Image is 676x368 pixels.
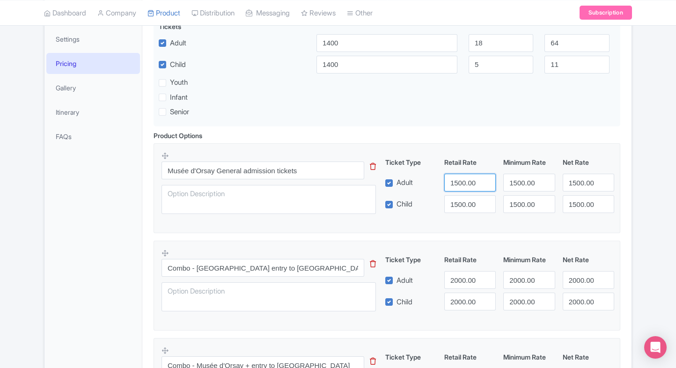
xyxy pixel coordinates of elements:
[441,157,500,167] div: Retail Rate
[162,162,364,179] input: Option Name
[170,59,186,70] label: Child
[580,6,632,20] a: Subscription
[444,293,496,310] input: 0.0
[500,157,558,167] div: Minimum Rate
[500,255,558,265] div: Minimum Rate
[563,174,614,191] input: 0.0
[162,259,364,277] input: Option Name
[563,195,614,213] input: 0.0
[441,352,500,362] div: Retail Rate
[170,38,186,49] label: Adult
[503,195,555,213] input: 0.0
[500,352,558,362] div: Minimum Rate
[559,157,618,167] div: Net Rate
[397,177,413,188] label: Adult
[46,102,140,123] a: Itinerary
[382,352,441,362] div: Ticket Type
[503,271,555,289] input: 0.0
[316,56,457,74] input: Child
[503,174,555,191] input: 0.0
[382,157,441,167] div: Ticket Type
[441,255,500,265] div: Retail Rate
[397,275,413,286] label: Adult
[382,255,441,265] div: Ticket Type
[563,271,614,289] input: 0.0
[444,195,496,213] input: 0.0
[397,199,412,210] label: Child
[559,255,618,265] div: Net Rate
[46,53,140,74] a: Pricing
[644,336,667,359] div: Open Intercom Messenger
[46,126,140,147] a: FAQs
[563,293,614,310] input: 0.0
[444,174,496,191] input: 0.0
[559,352,618,362] div: Net Rate
[316,34,457,52] input: Adult
[46,29,140,50] a: Settings
[46,77,140,98] a: Gallery
[170,92,188,103] label: Infant
[503,293,555,310] input: 0.0
[170,77,188,88] label: Youth
[170,107,189,118] label: Senior
[444,271,496,289] input: 0.0
[397,297,412,308] label: Child
[154,131,202,140] div: Product Options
